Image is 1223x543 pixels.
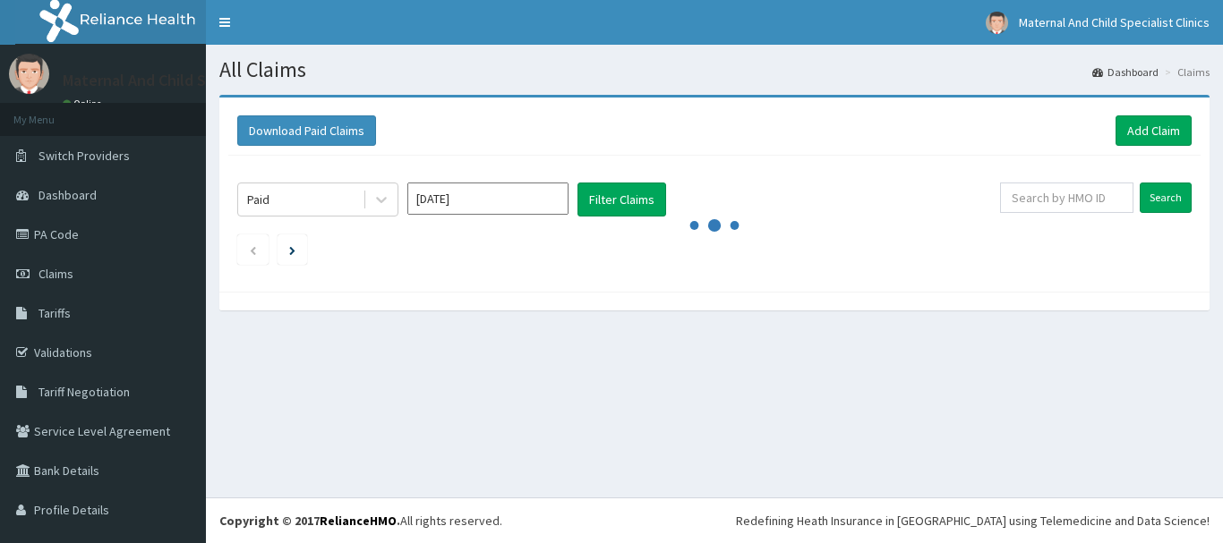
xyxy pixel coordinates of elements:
[1092,64,1159,80] a: Dashboard
[1160,64,1210,80] li: Claims
[320,513,397,529] a: RelianceHMO
[407,182,569,215] input: Select Month and Year
[1000,182,1133,213] input: Search by HMO ID
[38,266,73,282] span: Claims
[1116,115,1192,146] a: Add Claim
[249,242,257,258] a: Previous page
[237,115,376,146] button: Download Paid Claims
[219,58,1210,81] h1: All Claims
[688,199,741,252] svg: audio-loading
[986,12,1008,34] img: User Image
[1019,14,1210,30] span: Maternal And Child Specialist Clinics
[38,305,71,321] span: Tariffs
[247,191,269,208] div: Paid
[736,512,1210,530] div: Redefining Heath Insurance in [GEOGRAPHIC_DATA] using Telemedicine and Data Science!
[63,72,314,89] p: Maternal And Child Specialist Clinics
[38,384,130,400] span: Tariff Negotiation
[63,98,106,110] a: Online
[38,187,97,203] span: Dashboard
[38,148,130,164] span: Switch Providers
[577,182,666,216] button: Filter Claims
[1140,182,1192,213] input: Search
[206,497,1223,543] footer: All rights reserved.
[289,242,295,258] a: Next page
[9,54,49,94] img: User Image
[219,513,400,529] strong: Copyright © 2017 .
